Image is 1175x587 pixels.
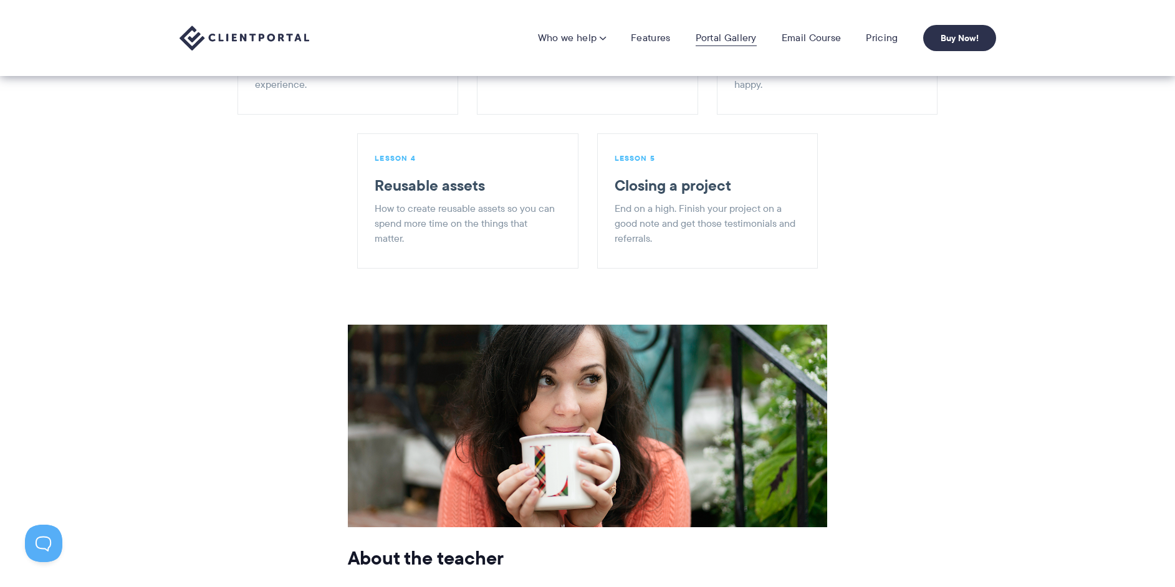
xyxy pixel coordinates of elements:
a: Portal Gallery [696,32,757,44]
p: End on a high. Finish your project on a good note and get those testimonials and referrals. [615,201,797,246]
a: Buy Now! [923,25,996,51]
h3: Closing a project [615,176,797,195]
a: Who we help [538,32,606,44]
iframe: Toggle Customer Support [25,525,62,562]
h2: About the teacher [348,546,827,570]
a: Pricing [866,32,898,44]
a: Features [631,32,670,44]
a: Email Course [782,32,842,44]
p: LESSON 5 [615,153,797,163]
p: How to create reusable assets so you can spend more time on the things that matter. [375,201,557,246]
p: LESSON 4 [375,153,557,163]
h3: Reusable assets [375,176,557,195]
